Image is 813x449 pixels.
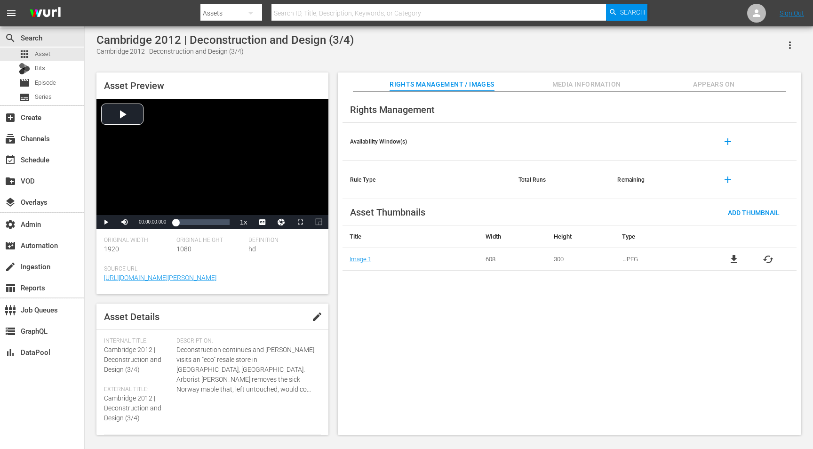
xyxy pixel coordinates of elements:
th: Title [343,225,479,248]
div: Cambridge 2012 | Deconstruction and Design (3/4) [96,33,354,47]
span: Series [35,92,52,102]
th: Height [547,225,615,248]
a: [URL][DOMAIN_NAME][PERSON_NAME] [104,274,216,281]
span: Deconstruction continues and [PERSON_NAME] visits an "eco" resale store in [GEOGRAPHIC_DATA], [GE... [176,345,316,394]
span: hd [248,245,256,253]
th: Type [615,225,706,248]
span: GraphQL [5,326,16,337]
span: Ingestion [5,261,16,273]
span: Source Url [104,265,316,273]
span: Rights Management / Images [390,79,494,90]
span: Admin [5,219,16,230]
div: Cambridge 2012 | Deconstruction and Design (3/4) [96,47,354,56]
div: Video Player [96,99,328,229]
td: 300 [547,248,615,271]
button: cached [763,254,774,265]
span: 1080 [176,245,191,253]
th: Remaining [610,161,709,199]
button: edit [306,305,328,328]
button: Picture-in-Picture [310,215,328,229]
div: Bits [19,63,30,74]
span: Schedule [5,154,16,166]
td: .JPEG [615,248,706,271]
th: Total Runs [511,161,610,199]
span: Episode [35,78,56,88]
span: Search [5,32,16,44]
button: add [717,168,739,191]
button: Playback Rate [234,215,253,229]
button: Search [606,4,647,21]
a: Sign Out [780,9,804,17]
button: Jump To Time [272,215,291,229]
span: Asset Preview [104,80,164,91]
span: Job Queues [5,305,16,316]
span: add [722,174,733,185]
span: Search [620,4,645,21]
span: Media Information [551,79,622,90]
span: Cambridge 2012 | Deconstruction and Design (3/4) [104,394,161,422]
a: file_download [728,254,740,265]
span: Definition [248,237,316,244]
button: Captions [253,215,272,229]
button: Add Thumbnail [720,204,787,221]
div: Progress Bar [175,219,229,225]
span: Add Thumbnail [720,209,787,216]
span: Series [19,92,30,103]
span: Asset Thumbnails [350,207,425,218]
span: edit [311,311,323,322]
th: Rule Type [343,161,511,199]
span: Bits [35,64,45,73]
span: Overlays [5,197,16,208]
button: Mute [115,215,134,229]
span: Automation [5,240,16,251]
span: Original Height [176,237,244,244]
span: Cambridge 2012 | Deconstruction and Design (3/4) [104,346,161,373]
span: Rights Management [350,104,435,115]
span: menu [6,8,17,19]
button: Fullscreen [291,215,310,229]
button: add [717,130,739,153]
span: 1920 [104,245,119,253]
span: Appears On [678,79,749,90]
button: Play [96,215,115,229]
span: Channels [5,133,16,144]
span: Original Width [104,237,172,244]
span: 00:00:00.000 [139,219,166,224]
span: Asset Details [104,311,159,322]
span: VOD [5,176,16,187]
td: 608 [478,248,547,271]
span: DataPool [5,347,16,358]
th: Width [478,225,547,248]
span: Asset [19,48,30,60]
span: Reports [5,282,16,294]
span: Create [5,112,16,123]
img: ans4CAIJ8jUAAAAAAAAAAAAAAAAAAAAAAAAgQb4GAAAAAAAAAAAAAAAAAAAAAAAAJMjXAAAAAAAAAAAAAAAAAAAAAAAAgAT5G... [23,2,68,24]
a: Image 1 [350,256,371,263]
span: External Title: [104,386,172,393]
span: Episode [19,77,30,88]
span: Internal Title: [104,337,172,345]
span: Asset [35,49,50,59]
span: Description: [176,337,316,345]
th: Availability Window(s) [343,123,511,161]
span: add [722,136,733,147]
